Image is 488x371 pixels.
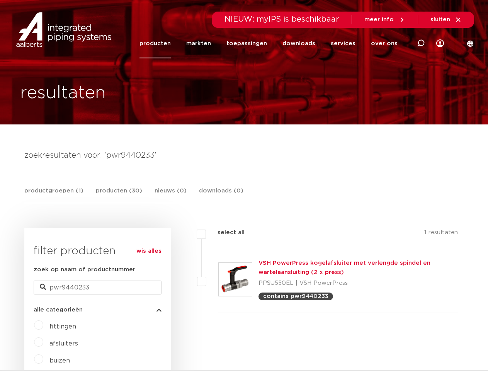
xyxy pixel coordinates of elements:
span: meer info [364,17,394,22]
input: zoeken [34,281,162,294]
label: zoek op naam of productnummer [34,265,135,274]
a: productgroepen (1) [24,186,83,203]
nav: Menu [139,29,398,58]
a: afsluiters [49,340,78,347]
a: services [331,29,355,58]
a: markten [186,29,211,58]
p: PPSU550EL | VSH PowerPress [258,277,458,289]
a: producten [139,29,171,58]
h3: filter producten [34,243,162,259]
h4: zoekresultaten voor: 'pwr9440233' [24,149,464,162]
a: VSH PowerPress kogelafsluiter met verlengde spindel en wartelaansluiting (2 x press) [258,260,430,275]
p: contains pwr9440233 [263,293,328,299]
span: NIEUW: myIPS is beschikbaar [224,15,339,23]
a: toepassingen [226,29,267,58]
span: sluiten [430,17,450,22]
a: buizen [49,357,70,364]
img: Thumbnail for VSH PowerPress kogelafsluiter met verlengde spindel en wartelaansluiting (2 x press) [219,263,252,296]
a: downloads [282,29,315,58]
h1: resultaten [20,81,106,106]
a: nieuws (0) [155,186,187,203]
a: downloads (0) [199,186,243,203]
button: alle categorieën [34,307,162,313]
label: select all [206,228,245,237]
a: wis alles [136,247,162,256]
p: 1 resultaten [424,228,458,240]
a: sluiten [430,16,462,23]
a: producten (30) [96,186,142,203]
span: alle categorieën [34,307,83,313]
a: meer info [364,16,405,23]
a: fittingen [49,323,76,330]
a: over ons [371,29,398,58]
